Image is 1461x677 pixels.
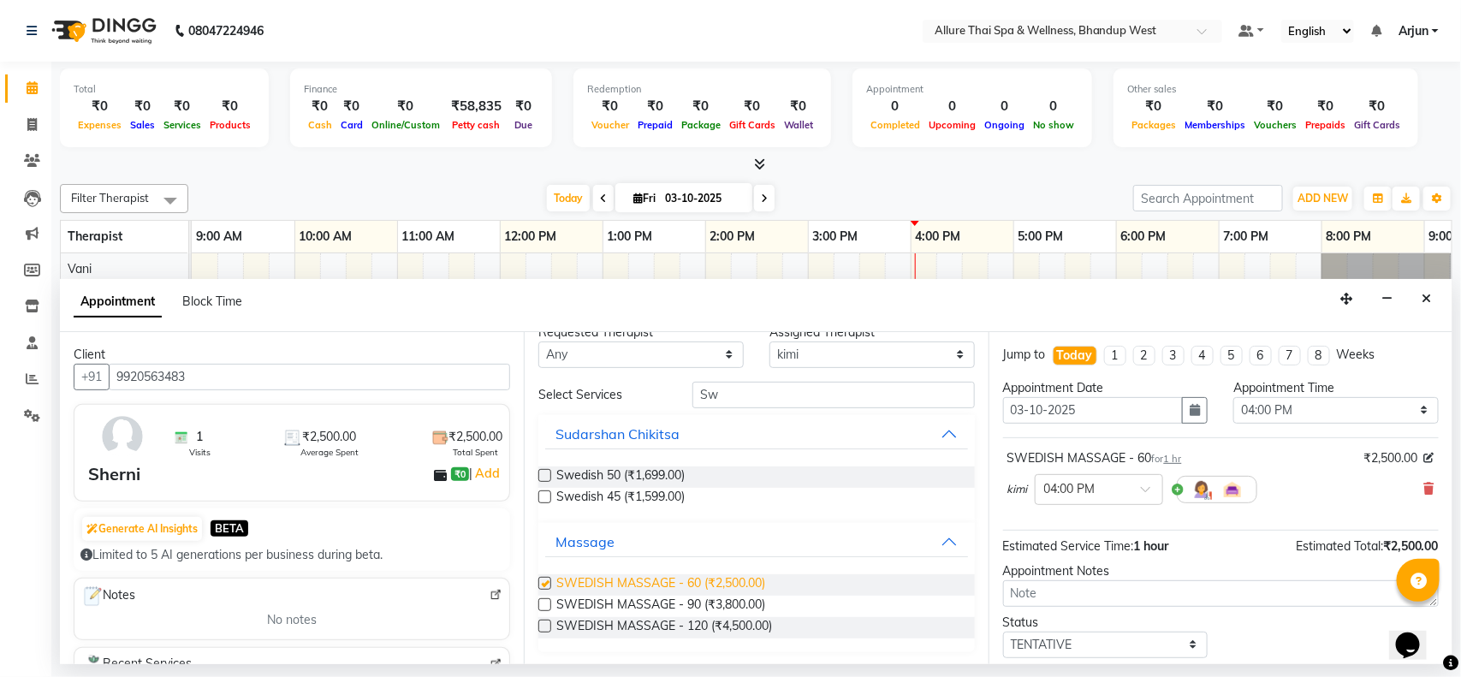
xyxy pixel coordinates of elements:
li: 7 [1279,346,1301,365]
span: ₹2,500.00 [448,428,502,446]
span: Sales [126,119,159,131]
div: ₹0 [205,97,255,116]
span: Card [336,119,367,131]
span: 1 hr [1164,453,1182,465]
button: Generate AI Insights [82,517,202,541]
a: 11:00 AM [398,224,460,249]
a: 6:00 PM [1117,224,1171,249]
div: ₹0 [1350,97,1405,116]
a: 9:00 AM [192,224,246,249]
span: Swedish 50 (₹1,699.00) [556,466,685,488]
div: ₹0 [336,97,367,116]
span: Services [159,119,205,131]
div: ₹0 [587,97,633,116]
span: Today [547,185,590,211]
span: Online/Custom [367,119,444,131]
span: Upcoming [924,119,980,131]
div: ₹0 [725,97,780,116]
div: Client [74,346,510,364]
span: Visits [189,446,211,459]
a: 3:00 PM [809,224,863,249]
div: ₹58,835 [444,97,508,116]
div: Today [1057,347,1093,365]
span: Memberships [1180,119,1250,131]
li: 6 [1250,346,1272,365]
span: | [469,463,502,484]
span: 1 [196,428,203,446]
img: Interior.png [1222,479,1243,500]
span: ₹2,500.00 [1383,538,1439,554]
div: Select Services [526,386,680,404]
div: Massage [555,532,615,552]
div: ₹0 [508,97,538,116]
span: Average Spent [300,446,359,459]
div: Sudarshan Chikitsa [555,424,680,444]
div: ₹0 [1127,97,1180,116]
button: Sudarshan Chikitsa [545,419,967,449]
div: ₹0 [74,97,126,116]
span: Swedish 45 (₹1,599.00) [556,488,685,509]
div: 0 [1029,97,1078,116]
li: 8 [1308,346,1330,365]
div: Other sales [1127,82,1405,97]
div: Appointment Notes [1003,562,1439,580]
li: 5 [1220,346,1243,365]
span: SWEDISH MASSAGE - 60 (₹2,500.00) [556,574,765,596]
a: 7:00 PM [1220,224,1274,249]
span: No notes [267,611,317,629]
li: 3 [1162,346,1185,365]
span: Cash [304,119,336,131]
iframe: chat widget [1389,609,1444,660]
span: SWEDISH MASSAGE - 90 (₹3,800.00) [556,596,765,617]
a: Add [472,463,502,484]
li: 1 [1104,346,1126,365]
div: Total [74,82,255,97]
input: Search by service name [692,382,975,408]
div: 0 [980,97,1029,116]
button: ADD NEW [1293,187,1352,211]
input: Search Appointment [1133,185,1283,211]
span: Due [510,119,537,131]
input: 2025-10-03 [660,186,745,211]
span: ₹2,500.00 [1363,449,1417,467]
span: ₹2,500.00 [303,428,357,446]
div: ₹0 [780,97,817,116]
span: Total Spent [453,446,498,459]
div: SWEDISH MASSAGE - 60 [1007,449,1182,467]
a: 4:00 PM [912,224,965,249]
div: Weeks [1337,346,1375,364]
div: ₹0 [1180,97,1250,116]
span: Estimated Total: [1296,538,1383,554]
span: Products [205,119,255,131]
span: Ongoing [980,119,1029,131]
span: 1 hour [1134,538,1169,554]
span: ADD NEW [1298,192,1348,205]
li: 4 [1191,346,1214,365]
img: logo [44,7,161,55]
div: ₹0 [367,97,444,116]
span: ₹0 [451,467,469,481]
div: Requested Therapist [538,324,744,341]
div: Appointment Time [1233,379,1439,397]
a: 2:00 PM [706,224,760,249]
div: ₹0 [126,97,159,116]
div: ₹0 [633,97,677,116]
span: Vouchers [1250,119,1301,131]
div: Jump to [1003,346,1046,364]
a: 12:00 PM [501,224,561,249]
div: Assigned Therapist [769,324,975,341]
a: 1:00 PM [603,224,657,249]
span: Prepaids [1301,119,1350,131]
div: ₹0 [1301,97,1350,116]
span: Notes [81,585,135,608]
input: yyyy-mm-dd [1003,397,1184,424]
li: 2 [1133,346,1155,365]
span: Gift Cards [1350,119,1405,131]
a: 5:00 PM [1014,224,1068,249]
span: Wallet [780,119,817,131]
span: Recent Services [81,655,192,675]
div: Redemption [587,82,817,97]
span: Gift Cards [725,119,780,131]
span: Therapist [68,229,122,244]
span: Petty cash [448,119,505,131]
